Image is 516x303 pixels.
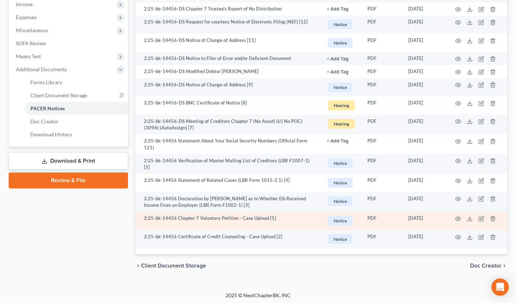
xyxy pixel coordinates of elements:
td: [DATE] [402,192,447,212]
a: Download & Print [9,153,128,170]
span: Income [16,1,33,7]
span: Expenses [16,14,37,20]
a: SOFA Review [10,37,128,50]
span: Notice [328,82,353,92]
button: + Add Tag [327,70,349,74]
td: [DATE] [402,154,447,174]
td: [DATE] [402,134,447,154]
td: 2:25-bk-14456-DS Chapter 7 Trustee's Report of No Distribution [135,3,321,16]
td: PDF [362,65,402,78]
a: + Add Tag [327,68,356,75]
td: 2:25-bk-14456 Verification of Master Mailing List of Creditors (LBR F1007-1) [5] [135,154,321,174]
a: Forms Library [25,76,128,89]
span: Hearing [328,119,355,129]
span: Notice [328,158,353,168]
a: Notice [327,195,356,207]
span: Notice [328,196,353,206]
td: [DATE] [402,78,447,97]
button: + Add Tag [327,7,349,12]
span: Doc Creator [470,263,502,269]
a: Notice [327,18,356,30]
button: + Add Tag [327,139,349,144]
td: PDF [362,174,402,192]
td: 2:25-bk-14456-DS BNC Certificate of Notice [8] [135,96,321,115]
td: PDF [362,34,402,52]
span: SOFA Review [16,40,46,46]
td: 2:25-bk-14456 Statement of Related Cases (LBR Form 1015-2.1) [4] [135,174,321,192]
a: Client Document Storage [25,89,128,102]
td: 2:25-bk-14456-DS Notice of Change of Address [11] [135,34,321,52]
a: + Add Tag [327,55,356,62]
td: PDF [362,115,402,135]
button: + Add Tag [327,57,349,61]
a: Review & File [9,172,128,188]
td: 2:25-bk-14456-DS Notice to Filer of Error and/or Deficient Document [135,52,321,65]
span: PACER Notices [30,105,65,111]
a: Notice [327,215,356,227]
a: PACER Notices [25,102,128,115]
td: [DATE] [402,174,447,192]
td: 2:25-bk-14456 Certificate of Credit Counseling - Case Upload [2] [135,230,321,248]
span: Additional Documents [16,66,67,72]
span: Hearing [328,101,355,110]
span: Client Document Storage [141,263,206,269]
span: Notice [328,178,353,188]
div: Open Intercom Messenger [491,278,509,296]
td: 2:25-bk-14456 Statement About Your Social Security Numbers (Official Form 121) [135,134,321,154]
td: PDF [362,192,402,212]
td: PDF [362,134,402,154]
td: [DATE] [402,115,447,135]
i: chevron_right [502,263,507,269]
a: Notice [327,177,356,189]
td: PDF [362,52,402,65]
a: + Add Tag [327,5,356,12]
span: Doc Creator [30,118,59,124]
td: [DATE] [402,230,447,248]
span: Forms Library [30,79,62,85]
td: [DATE] [402,96,447,115]
td: PDF [362,154,402,174]
span: Client Document Storage [30,92,87,98]
td: PDF [362,96,402,115]
td: 2:25-bk-14456-DS Request for courtesy Notice of Electronic Filing (NEF) [12] [135,16,321,34]
td: PDF [362,78,402,97]
a: + Add Tag [327,137,356,144]
a: Hearing [327,118,356,130]
td: 2:25-bk-14456 Chapter 7 Voluntary Petition - Case Upload [1] [135,212,321,230]
td: [DATE] [402,52,447,65]
a: Download History [25,128,128,141]
td: PDF [362,16,402,34]
td: [DATE] [402,3,447,16]
td: 2:25-bk-14456-DS Modified Debtor [PERSON_NAME] [135,65,321,78]
i: chevron_left [135,263,141,269]
span: Notice [328,20,353,29]
td: [DATE] [402,34,447,52]
a: Doc Creator [25,115,128,128]
td: [DATE] [402,16,447,34]
td: PDF [362,3,402,16]
span: Download History [30,131,72,137]
td: 2:25-bk-14456 Declaration by [PERSON_NAME] as to Whether Db Received Income From an Employer (LBR... [135,192,321,212]
button: chevron_left Client Document Storage [135,263,206,269]
span: Miscellaneous [16,27,48,33]
span: Notice [328,216,353,226]
span: Means Test [16,53,41,59]
td: [DATE] [402,212,447,230]
td: PDF [362,230,402,248]
td: PDF [362,212,402,230]
td: 2:25-bk-14456-DS Meeting of Creditors Chapter 7 (No Asset) (I/J No POC) (309A) (AutoAssign) [7] [135,115,321,135]
button: Doc Creator chevron_right [470,263,507,269]
a: Notice [327,233,356,245]
a: Notice [327,81,356,93]
a: Notice [327,157,356,169]
span: Notice [328,38,353,48]
a: Hearing [327,99,356,111]
td: 2:25-bk-14456-DS Notice of Change of Address [9] [135,78,321,97]
a: Notice [327,37,356,49]
span: Notice [328,234,353,244]
td: [DATE] [402,65,447,78]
